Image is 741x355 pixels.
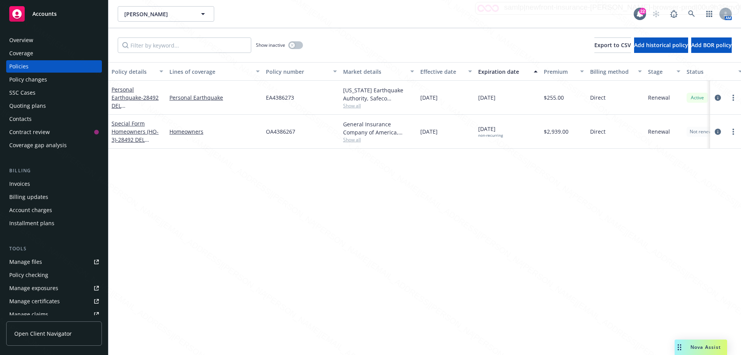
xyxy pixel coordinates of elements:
div: Expiration date [478,68,529,76]
div: Coverage gap analysis [9,139,67,151]
a: Manage certificates [6,295,102,307]
a: Coverage [6,47,102,59]
div: Policy details [112,68,155,76]
span: Add BOR policy [691,41,732,49]
span: Direct [590,93,606,102]
span: [PERSON_NAME] [124,10,191,18]
span: Renewal [648,93,670,102]
button: Nova Assist [675,340,727,355]
a: Manage claims [6,308,102,321]
a: more [729,127,738,136]
span: Accounts [32,11,57,17]
a: Manage files [6,256,102,268]
button: Policy number [263,62,340,81]
div: non-recurring [478,133,503,138]
span: Renewal [648,127,670,136]
button: Billing method [587,62,645,81]
div: Premium [544,68,575,76]
div: Coverage [9,47,33,59]
span: Add historical policy [634,41,688,49]
div: Policy changes [9,73,47,86]
div: Stage [648,68,672,76]
div: 22 [639,8,646,15]
span: [DATE] [420,93,438,102]
a: Accounts [6,3,102,25]
div: Overview [9,34,33,46]
div: Account charges [9,204,52,216]
a: Start snowing [648,6,664,22]
div: Manage files [9,256,42,268]
span: [DATE] [420,127,438,136]
span: Open Client Navigator [14,330,72,338]
div: Effective date [420,68,464,76]
div: Billing method [590,68,633,76]
span: Manage exposures [6,282,102,294]
a: Report a Bug [666,6,682,22]
div: SSC Cases [9,87,36,99]
span: Direct [590,127,606,136]
div: Manage certificates [9,295,60,307]
a: Account charges [6,204,102,216]
span: Not renewing [690,128,719,135]
div: Billing [6,167,102,175]
a: Special Form Homeowners (HO-3) [112,120,160,160]
a: Contract review [6,126,102,138]
div: General Insurance Company of America, Safeco Insurance [343,120,414,136]
div: Policy checking [9,269,48,281]
span: Nova Assist [690,344,721,350]
button: Export to CSV [594,37,631,53]
div: Manage claims [9,308,48,321]
div: Lines of coverage [169,68,251,76]
div: Invoices [9,178,30,190]
a: Contacts [6,113,102,125]
span: [DATE] [478,93,496,102]
a: Coverage gap analysis [6,139,102,151]
button: Stage [645,62,683,81]
a: more [729,93,738,102]
button: Lines of coverage [166,62,263,81]
div: Contract review [9,126,50,138]
button: Add historical policy [634,37,688,53]
a: Personal Earthquake [112,86,160,126]
a: Policy changes [6,73,102,86]
span: Show inactive [256,42,285,48]
div: Manage exposures [9,282,58,294]
a: Installment plans [6,217,102,229]
button: Effective date [417,62,475,81]
a: circleInformation [713,93,722,102]
a: SSC Cases [6,87,102,99]
span: [DATE] [478,125,503,138]
span: EA4386273 [266,93,294,102]
div: Market details [343,68,406,76]
a: Quoting plans [6,100,102,112]
button: Expiration date [475,62,541,81]
button: [PERSON_NAME] [118,6,214,22]
div: Status [687,68,734,76]
a: Switch app [702,6,717,22]
input: Filter by keyword... [118,37,251,53]
button: Policy details [108,62,166,81]
div: Drag to move [675,340,684,355]
span: $2,939.00 [544,127,568,136]
a: Overview [6,34,102,46]
div: Contacts [9,113,32,125]
div: Tools [6,245,102,253]
div: Billing updates [9,191,48,203]
a: Search [684,6,699,22]
div: Policies [9,60,29,73]
button: Add BOR policy [691,37,732,53]
span: Export to CSV [594,41,631,49]
div: [US_STATE] Earthquake Authority, Safeco Insurance (Liberty Mutual) [343,86,414,102]
a: Personal Earthquake [169,93,260,102]
div: Installment plans [9,217,54,229]
span: - 28492 DEL [GEOGRAPHIC_DATA]-7573 [112,136,160,160]
span: Show all [343,102,414,109]
a: Policies [6,60,102,73]
a: Policy checking [6,269,102,281]
div: Policy number [266,68,328,76]
a: Invoices [6,178,102,190]
span: Show all [343,136,414,143]
button: Market details [340,62,417,81]
button: Premium [541,62,587,81]
span: OA4386267 [266,127,295,136]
